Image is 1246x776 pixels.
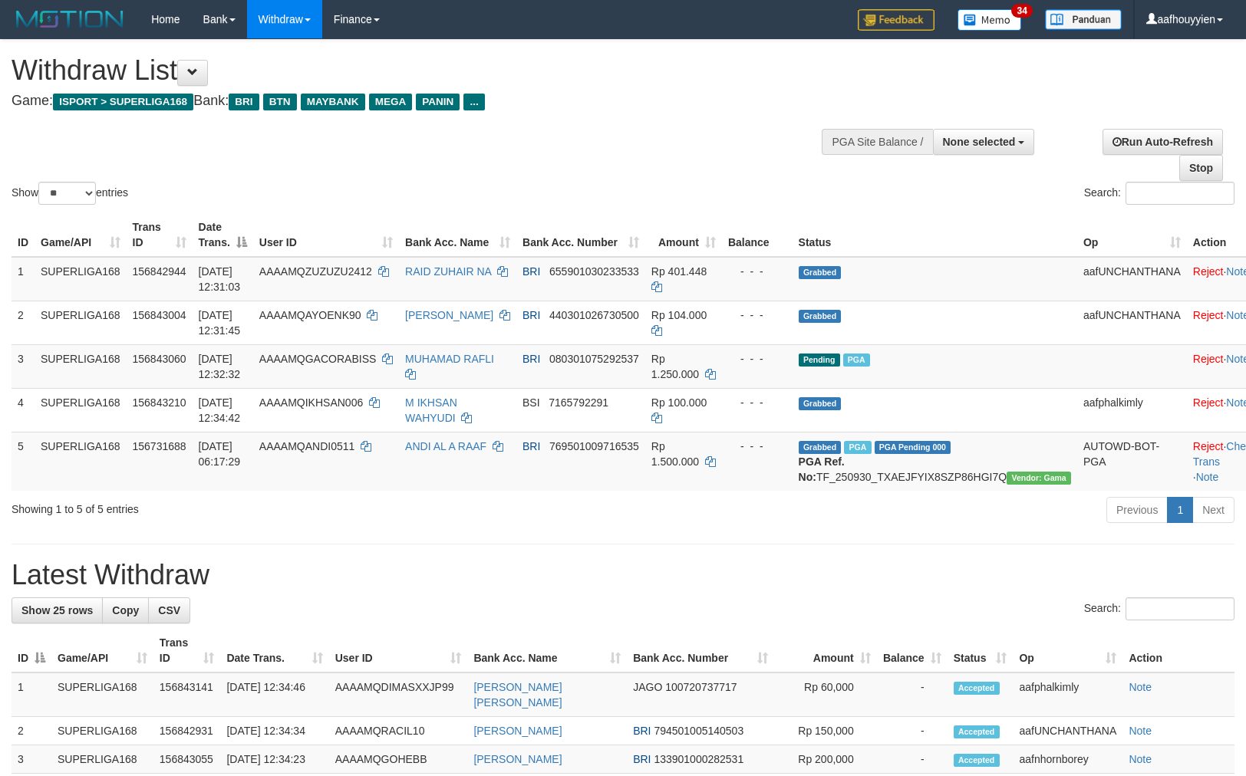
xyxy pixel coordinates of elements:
label: Search: [1084,182,1234,205]
td: SUPERLIGA168 [51,672,153,717]
td: Rp 200,000 [774,745,877,774]
th: Op: activate to sort column ascending [1077,213,1187,257]
span: ... [463,94,484,110]
a: Reject [1193,265,1224,278]
div: - - - [728,351,786,367]
a: Note [1196,471,1219,483]
h4: Game: Bank: [12,94,816,109]
td: [DATE] 12:34:34 [220,717,328,745]
td: AAAAMQDIMASXXJP99 [329,672,468,717]
td: aafUNCHANTHANA [1077,301,1187,344]
td: SUPERLIGA168 [35,432,127,491]
th: ID: activate to sort column descending [12,629,51,672]
td: SUPERLIGA168 [35,388,127,432]
td: 2 [12,301,35,344]
span: JAGO [633,681,662,693]
span: None selected [943,136,1016,148]
span: [DATE] 12:32:32 [199,353,241,380]
th: Trans ID: activate to sort column ascending [153,629,221,672]
span: Grabbed [799,441,842,454]
a: Run Auto-Refresh [1103,129,1223,155]
span: 156843004 [133,309,186,321]
th: Game/API: activate to sort column ascending [51,629,153,672]
a: Reject [1193,309,1224,321]
td: aafnhornborey [1013,745,1122,774]
span: Copy 655901030233533 to clipboard [549,265,639,278]
a: Show 25 rows [12,597,103,623]
td: aafphalkimly [1013,672,1122,717]
a: Previous [1106,497,1168,523]
a: [PERSON_NAME] [405,309,493,321]
td: SUPERLIGA168 [51,745,153,774]
span: Copy 794501005140503 to clipboard [654,725,743,737]
div: - - - [728,307,786,323]
td: AAAAMQGOHEBB [329,745,468,774]
a: Next [1192,497,1234,523]
a: Copy [102,597,149,623]
span: Accepted [954,682,1000,695]
td: 156843055 [153,745,221,774]
a: Reject [1193,353,1224,365]
th: Amount: activate to sort column ascending [774,629,877,672]
h1: Latest Withdraw [12,560,1234,590]
th: Bank Acc. Name: activate to sort column ascending [399,213,516,257]
a: [PERSON_NAME] [473,753,562,765]
a: M IKHSAN WAHYUDI [405,396,457,424]
th: Trans ID: activate to sort column ascending [127,213,193,257]
td: 1 [12,672,51,717]
span: Rp 100.000 [651,396,707,409]
span: BRI [633,753,651,765]
span: BTN [263,94,297,110]
button: None selected [933,129,1035,155]
h1: Withdraw List [12,55,816,86]
th: Bank Acc. Number: activate to sort column ascending [516,213,645,257]
td: SUPERLIGA168 [51,717,153,745]
div: PGA Site Balance / [822,129,932,155]
label: Search: [1084,597,1234,620]
span: CSV [158,604,180,617]
a: Note [1129,681,1152,693]
span: [DATE] 12:31:45 [199,309,241,337]
span: BRI [522,265,540,278]
th: User ID: activate to sort column ascending [253,213,399,257]
img: panduan.png [1045,9,1122,30]
span: [DATE] 06:17:29 [199,440,241,468]
img: Button%20Memo.svg [958,9,1022,31]
span: Grabbed [799,266,842,279]
select: Showentries [38,182,96,205]
td: - [877,672,948,717]
span: AAAAMQZUZUZU2412 [259,265,372,278]
a: RAID ZUHAIR NA [405,265,491,278]
td: AUTOWD-BOT-PGA [1077,432,1187,491]
span: [DATE] 12:31:03 [199,265,241,293]
a: [PERSON_NAME] [473,725,562,737]
span: Copy 133901000282531 to clipboard [654,753,743,765]
td: 1 [12,257,35,301]
td: aafUNCHANTHANA [1013,717,1122,745]
a: 1 [1167,497,1193,523]
a: ANDI AL A RAAF [405,440,486,452]
th: ID [12,213,35,257]
th: Balance [722,213,793,257]
div: Showing 1 to 5 of 5 entries [12,495,508,517]
td: 4 [12,388,35,432]
span: BRI [522,353,540,365]
span: Rp 401.448 [651,265,707,278]
span: Accepted [954,754,1000,767]
input: Search: [1126,597,1234,620]
div: - - - [728,439,786,454]
span: AAAAMQGACORABISS [259,353,376,365]
div: - - - [728,395,786,410]
span: 156731688 [133,440,186,452]
span: Copy [112,604,139,617]
span: Copy 7165792291 to clipboard [549,396,608,409]
span: AAAAMQANDI0511 [259,440,355,452]
img: Feedback.jpg [858,9,934,31]
img: MOTION_logo.png [12,8,128,31]
td: 2 [12,717,51,745]
a: [PERSON_NAME] [PERSON_NAME] [473,681,562,709]
td: Rp 150,000 [774,717,877,745]
a: Note [1129,725,1152,737]
th: Game/API: activate to sort column ascending [35,213,127,257]
span: MAYBANK [301,94,365,110]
